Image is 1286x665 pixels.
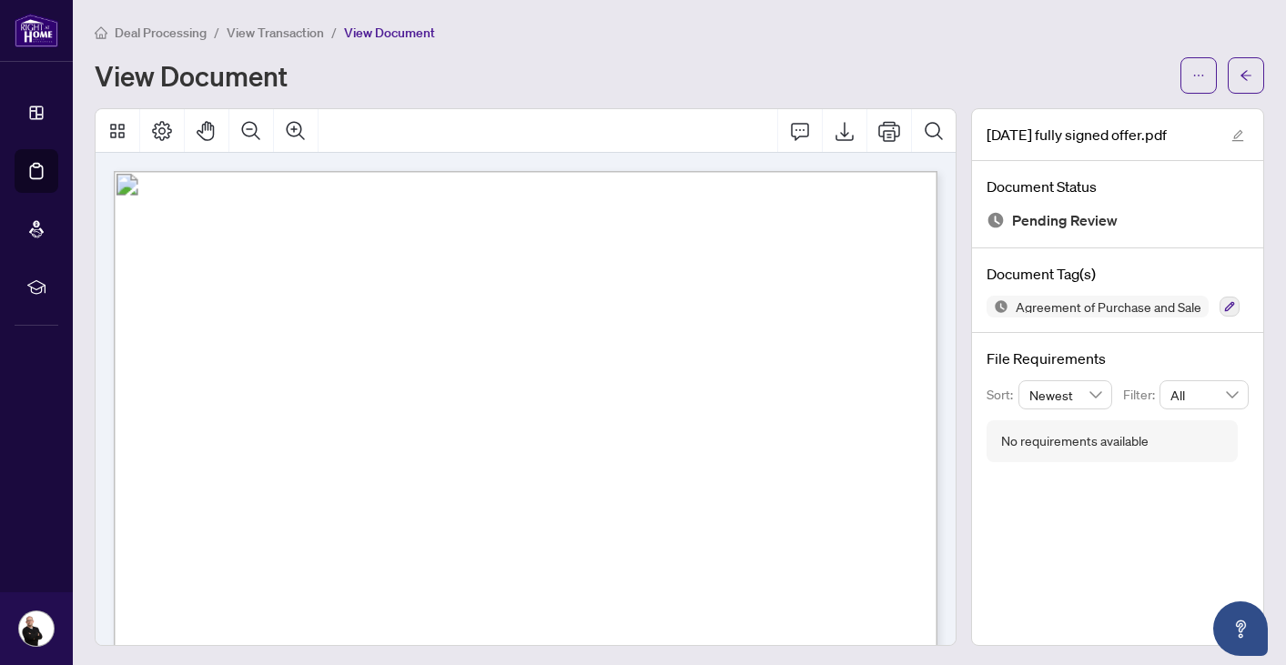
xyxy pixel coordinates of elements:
span: Pending Review [1012,208,1118,233]
img: Status Icon [987,296,1008,317]
li: / [214,22,219,43]
span: edit [1231,129,1244,142]
h4: Document Tag(s) [987,263,1249,285]
p: Sort: [987,385,1018,405]
span: All [1170,381,1238,408]
span: Newest [1029,381,1102,408]
span: home [95,26,107,39]
img: logo [15,14,58,47]
h4: File Requirements [987,348,1249,369]
span: Agreement of Purchase and Sale [1008,300,1209,313]
h1: View Document [95,61,288,90]
span: arrow-left [1240,69,1252,82]
span: View Document [344,25,435,41]
div: No requirements available [1001,431,1149,451]
img: Document Status [987,211,1005,229]
button: Open asap [1213,601,1268,656]
span: [DATE] fully signed offer.pdf [987,124,1167,146]
p: Filter: [1123,385,1159,405]
span: ellipsis [1192,69,1205,82]
img: Profile Icon [19,611,54,646]
span: Deal Processing [115,25,207,41]
span: View Transaction [227,25,324,41]
h4: Document Status [987,176,1249,197]
li: / [331,22,337,43]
